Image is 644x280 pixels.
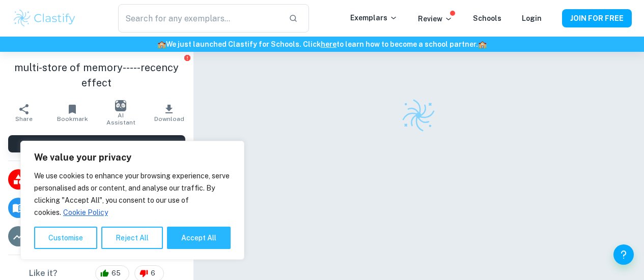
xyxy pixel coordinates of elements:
h1: multi-store of memory-----recency effect [8,60,185,90]
button: JOIN FOR FREE [562,9,632,27]
img: Clastify logo [12,8,77,28]
a: here [321,40,337,48]
button: Reject All [101,227,163,249]
span: AI Assistant [103,112,139,126]
button: Report issue [184,54,191,61]
button: AI Assistant [97,99,145,127]
h6: Like it? [29,267,58,279]
span: Share [15,115,33,122]
span: Download [154,115,184,122]
span: Bookmark [57,115,88,122]
button: Download [145,99,193,127]
button: View [PERSON_NAME] [8,135,185,152]
p: We use cookies to enhance your browsing experience, serve personalised ads or content, and analys... [34,170,231,219]
a: Schools [473,14,501,22]
button: Accept All [167,227,231,249]
p: We value your privacy [34,151,231,164]
a: Cookie Policy [63,208,108,217]
h6: We just launched Clastify for Schools. Click to learn how to become a school partner. [2,39,642,50]
input: Search for any exemplars... [118,4,281,33]
button: Help and Feedback [613,244,634,265]
h6: View [PERSON_NAME] [63,138,144,149]
span: 6 [145,268,161,278]
span: 🏫 [157,40,166,48]
span: 65 [106,268,126,278]
p: Exemplars [350,12,398,23]
button: Customise [34,227,97,249]
img: Clastify logo [401,98,436,133]
div: We value your privacy [20,141,244,260]
a: Login [522,14,542,22]
span: 🏫 [478,40,487,48]
p: Review [418,13,453,24]
img: AI Assistant [115,100,126,111]
button: Bookmark [48,99,97,127]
